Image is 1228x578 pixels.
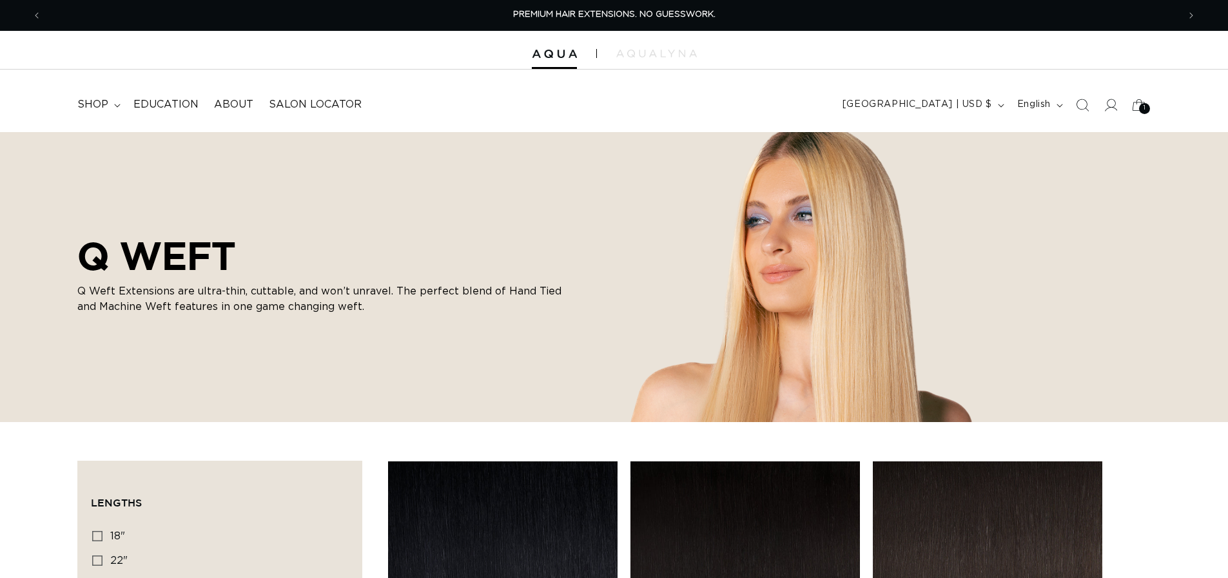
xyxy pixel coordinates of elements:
a: About [206,90,261,119]
span: [GEOGRAPHIC_DATA] | USD $ [843,98,992,111]
h2: Q WEFT [77,233,567,278]
span: English [1017,98,1051,111]
span: 18" [110,531,125,541]
p: Q Weft Extensions are ultra-thin, cuttable, and won’t unravel. The perfect blend of Hand Tied and... [77,284,567,314]
summary: Lengths (0 selected) [91,474,349,521]
span: Education [133,98,199,111]
img: aqualyna.com [616,50,697,57]
a: Education [126,90,206,119]
a: Salon Locator [261,90,369,119]
summary: Search [1068,91,1096,119]
img: Aqua Hair Extensions [532,50,577,59]
summary: shop [70,90,126,119]
button: English [1009,93,1068,117]
span: PREMIUM HAIR EXTENSIONS. NO GUESSWORK. [513,10,716,19]
button: [GEOGRAPHIC_DATA] | USD $ [835,93,1009,117]
span: Salon Locator [269,98,362,111]
span: 22" [110,555,128,566]
span: About [214,98,253,111]
span: shop [77,98,108,111]
button: Previous announcement [23,3,51,28]
span: 1 [1144,103,1146,114]
button: Next announcement [1177,3,1205,28]
span: Lengths [91,497,142,508]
